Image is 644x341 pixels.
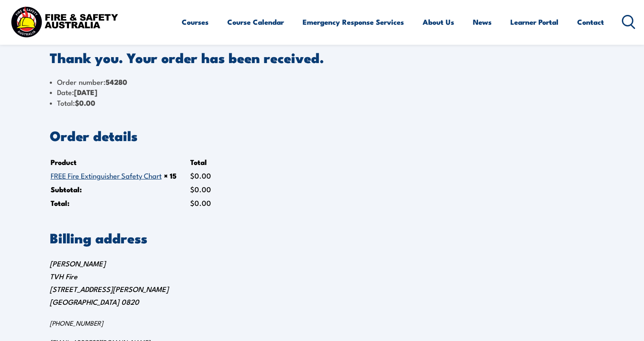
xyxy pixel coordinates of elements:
th: Subtotal: [51,183,189,196]
span: $ [190,170,195,181]
th: Total [190,156,224,168]
strong: [DATE] [74,87,97,98]
span: $ [190,184,195,194]
a: Course Calendar [227,11,284,33]
p: [PHONE_NUMBER] [50,319,595,327]
span: $ [75,97,79,108]
bdi: 0.00 [75,97,95,108]
th: Product [51,156,189,168]
li: Date: [50,87,595,97]
p: Thank you. Your order has been received. [50,51,595,63]
li: Total: [50,98,595,108]
li: Order number: [50,77,595,87]
a: Emergency Response Services [303,11,404,33]
a: FREE Fire Extinguisher Safety Chart [51,170,162,180]
h2: Order details [50,129,595,141]
a: Courses [182,11,209,33]
span: 0.00 [190,197,211,208]
strong: × 15 [164,170,177,181]
th: Total: [51,197,189,209]
bdi: 0.00 [190,170,211,181]
h2: Billing address [50,231,595,243]
span: 0.00 [190,184,211,194]
a: News [473,11,492,33]
a: Learner Portal [510,11,558,33]
strong: 54280 [106,76,127,87]
span: $ [190,197,195,208]
a: Contact [577,11,604,33]
a: About Us [423,11,454,33]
